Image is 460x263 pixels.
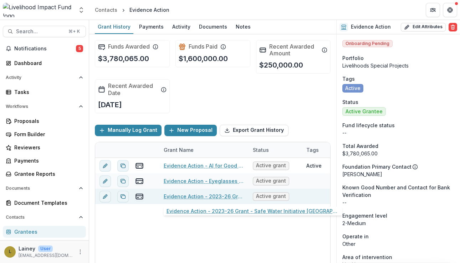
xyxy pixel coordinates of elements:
[345,85,361,91] span: Active
[342,212,387,219] span: Engagement level
[342,253,392,261] span: Area of intervention
[95,21,133,32] div: Grant History
[249,142,302,158] div: Status
[135,161,144,170] button: view-payments
[108,43,150,50] h2: Funds Awarded
[426,3,440,17] button: Partners
[3,3,73,17] img: Livelihood Impact Fund logo
[233,21,254,32] div: Notes
[3,26,86,37] button: Search...
[342,142,378,150] span: Total Awarded
[256,193,286,199] span: Active grant
[164,193,244,200] a: Evidence Action - 2023-26 Grant - Safe Water Initiative [GEOGRAPHIC_DATA]
[6,215,76,220] span: Contacts
[256,178,286,184] span: Active grant
[302,146,323,154] div: Tags
[342,62,454,69] p: Livelihoods Special Projects
[92,5,172,15] nav: breadcrumb
[179,53,228,64] p: $1,600,000.00
[342,75,355,83] span: Tags
[342,233,369,240] span: Operate in
[98,53,149,64] p: $3,780,065.00
[136,21,167,32] div: Payments
[14,88,80,96] div: Tasks
[164,162,244,169] a: Evidence Action - AI for Good - 2025
[95,125,162,136] button: Manually Log Grant
[189,43,218,50] h2: Funds Paid
[342,121,395,129] span: Fund lifecycle status
[259,60,303,70] p: $250,000.00
[256,163,286,169] span: Active grant
[233,20,254,34] a: Notes
[117,175,129,187] button: Duplicate proposal
[306,162,322,169] div: Active
[169,21,193,32] div: Activity
[449,23,457,31] button: Delete
[302,142,356,158] div: Tags
[92,5,120,15] a: Contacts
[99,175,111,187] button: edit
[14,117,80,125] div: Proposals
[169,20,193,34] a: Activity
[342,40,393,47] span: Onboarding Pending
[342,150,454,157] div: $3,780,065.00
[6,186,76,191] span: Documents
[14,130,80,138] div: Form Builder
[14,199,80,207] div: Document Templates
[3,197,86,209] a: Document Templates
[346,109,383,115] span: Active Grantee
[3,183,86,194] button: Open Documents
[98,99,122,110] p: [DATE]
[3,115,86,127] a: Proposals
[3,128,86,140] a: Form Builder
[14,144,80,151] div: Reviewers
[3,212,86,223] button: Open Contacts
[3,101,86,112] button: Open Workflows
[401,23,446,31] button: Edit Attributes
[135,177,144,185] button: view-payments
[76,248,85,256] button: More
[9,249,11,254] div: Lainey
[129,6,169,14] div: Evidence Action
[342,184,454,199] span: Known Good Number and Contact for Bank Verification
[19,245,35,252] p: Lainey
[14,170,80,178] div: Grantee Reports
[220,125,288,136] button: Export Grant History
[3,72,86,83] button: Open Activity
[3,43,86,54] button: Notifications5
[14,46,76,52] span: Notifications
[159,146,198,154] div: Grant Name
[3,86,86,98] a: Tasks
[6,104,76,109] span: Workflows
[443,3,457,17] button: Get Help
[342,98,358,106] span: Status
[159,142,249,158] div: Grant Name
[76,45,83,52] span: 5
[95,20,133,34] a: Grant History
[135,192,144,200] button: view-payments
[14,157,80,164] div: Payments
[196,20,230,34] a: Documents
[342,163,412,170] p: Foundation Primary Contact
[99,160,111,171] button: edit
[3,142,86,153] a: Reviewers
[196,21,230,32] div: Documents
[14,59,80,67] div: Dashboard
[342,219,454,227] p: 2-Medium
[3,155,86,167] a: Payments
[99,190,111,202] button: edit
[67,28,81,35] div: ⌘ + K
[19,252,73,259] p: [EMAIL_ADDRESS][DOMAIN_NAME]
[342,129,454,137] p: --
[76,3,86,17] button: Open entity switcher
[6,75,76,80] span: Activity
[117,160,129,171] button: Duplicate proposal
[136,20,167,34] a: Payments
[3,239,86,251] a: Constituents
[108,83,158,96] h2: Recent Awarded Date
[342,54,364,62] span: Portfolio
[249,146,273,154] div: Status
